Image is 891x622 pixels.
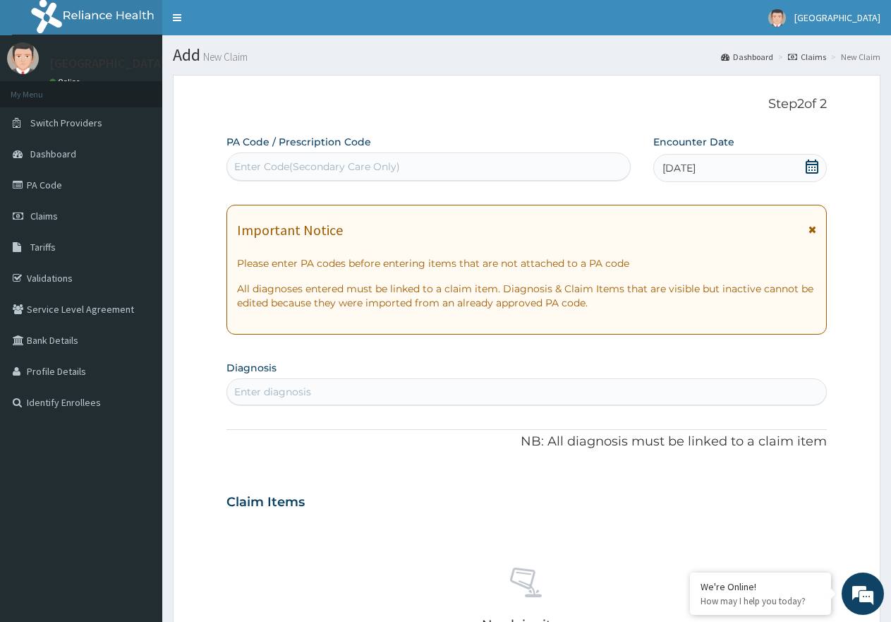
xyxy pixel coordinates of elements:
img: User Image [768,9,786,27]
p: All diagnoses entered must be linked to a claim item. Diagnosis & Claim Items that are visible bu... [237,282,816,310]
p: NB: All diagnosis must be linked to a claim item [226,433,827,451]
p: Please enter PA codes before entering items that are not attached to a PA code [237,256,816,270]
a: Dashboard [721,51,773,63]
span: Dashboard [30,148,76,160]
span: Switch Providers [30,116,102,129]
label: PA Code / Prescription Code [226,135,371,149]
p: Step 2 of 2 [226,97,827,112]
a: Claims [788,51,826,63]
span: Claims [30,210,58,222]
span: [DATE] [662,161,696,175]
div: Enter diagnosis [234,385,311,399]
a: Online [49,77,83,87]
span: [GEOGRAPHIC_DATA] [794,11,880,24]
li: New Claim [828,51,880,63]
h1: Add [173,46,880,64]
span: Tariffs [30,241,56,253]
small: New Claim [200,52,248,62]
h3: Claim Items [226,495,305,510]
h1: Important Notice [237,222,343,238]
p: How may I help you today? [701,595,820,607]
img: User Image [7,42,39,74]
div: Enter Code(Secondary Care Only) [234,160,400,174]
p: [GEOGRAPHIC_DATA] [49,57,166,70]
div: We're Online! [701,580,820,593]
label: Encounter Date [653,135,734,149]
label: Diagnosis [226,361,277,375]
